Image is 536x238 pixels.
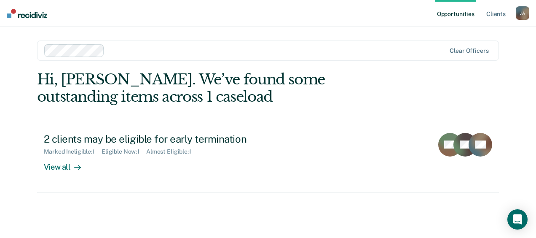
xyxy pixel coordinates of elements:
img: Recidiviz [7,9,47,18]
button: JA [516,6,529,20]
div: View all [44,155,91,172]
div: 2 clients may be eligible for early termination [44,133,340,145]
div: Open Intercom Messenger [507,209,528,230]
div: Marked Ineligible : 1 [44,148,102,155]
div: Almost Eligible : 1 [146,148,198,155]
div: Hi, [PERSON_NAME]. We’ve found some outstanding items across 1 caseload [37,71,407,105]
div: Eligible Now : 1 [102,148,146,155]
a: 2 clients may be eligible for early terminationMarked Ineligible:1Eligible Now:1Almost Eligible:1... [37,126,499,192]
div: J A [516,6,529,20]
div: Clear officers [450,47,488,54]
